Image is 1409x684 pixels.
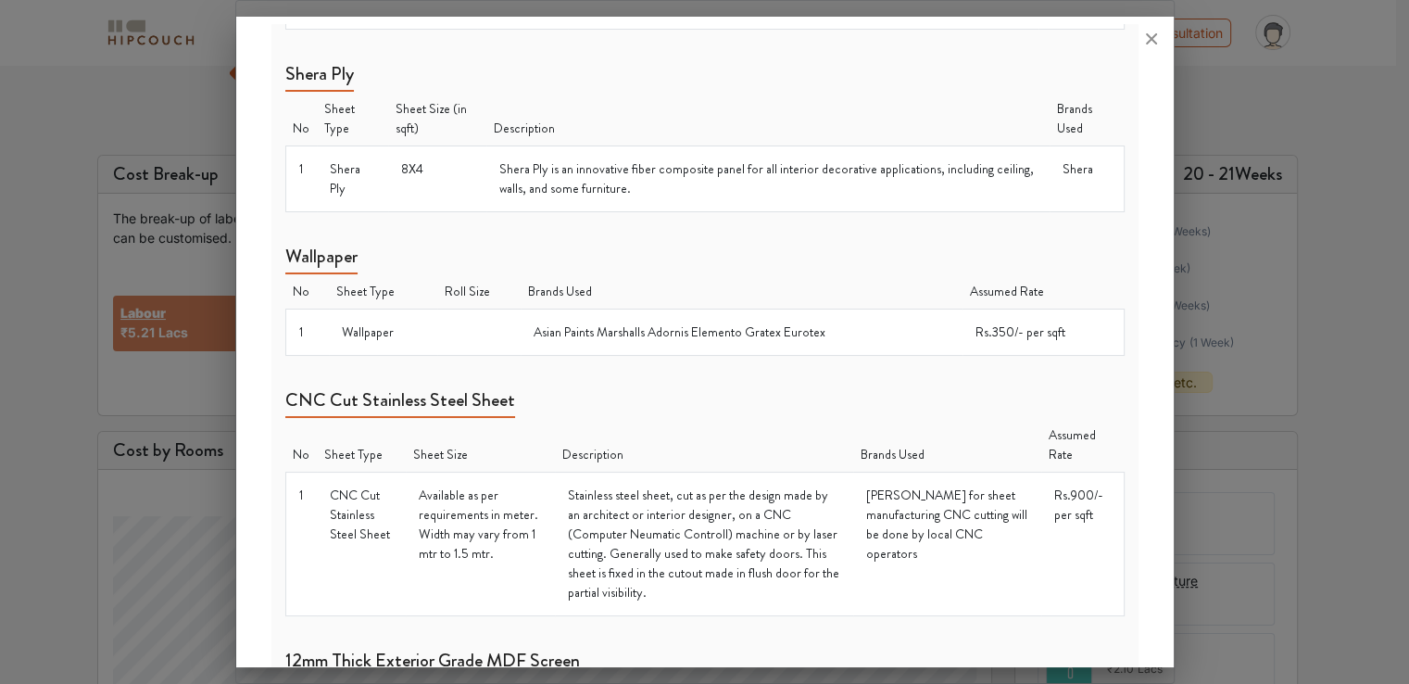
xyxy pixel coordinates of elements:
th: Sheet Type [317,418,406,473]
h5: Shera Ply [285,63,354,92]
th: Roll Size [437,274,521,310]
td: Rs.350/- per sqft [962,310,1124,356]
td: 8X4 [388,146,486,212]
th: No [285,274,329,310]
td: 1 [285,146,317,212]
h5: Wallpaper [285,246,358,274]
th: Sheet Type [317,92,388,146]
th: Sheet Type [329,274,437,310]
td: Available as per requirements in meter. Width may vary from 1 mtr to 1.5 mtr. [406,473,555,616]
th: Brands Used [521,274,962,310]
td: Stainless steel sheet, cut as per the design made by an architect or interior designer, on a CNC ... [555,473,853,616]
th: Description [486,92,1050,146]
td: Rs.900/- per sqft [1041,473,1124,616]
td: Asian Paints Marshalls Adornis Elemento Gratex Eurotex [521,310,962,356]
td: [PERSON_NAME] for sheet manufacturing CNC cutting will be done by local CNC operators [853,473,1041,616]
td: Shera [1050,146,1124,212]
td: 1 [285,473,317,616]
td: Shera Ply is an innovative fiber composite panel for all interior decorative applications, includ... [486,146,1050,212]
th: No [285,418,317,473]
h5: 12mm Thick Exterior Grade MDF Screen [285,650,580,678]
th: Sheet Size [406,418,555,473]
th: Sheet Size (in sqft) [388,92,486,146]
td: Wallpaper [329,310,437,356]
h5: CNC Cut Stainless Steel Sheet [285,389,515,418]
th: Assumed Rate [962,274,1124,310]
th: Assumed Rate [1041,418,1124,473]
td: Shera Ply [317,146,388,212]
th: No [285,92,317,146]
th: Brands Used [853,418,1041,473]
th: Description [555,418,853,473]
td: 1 [285,310,329,356]
th: Brands Used [1050,92,1124,146]
td: CNC Cut Stainless Steel Sheet [317,473,406,616]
